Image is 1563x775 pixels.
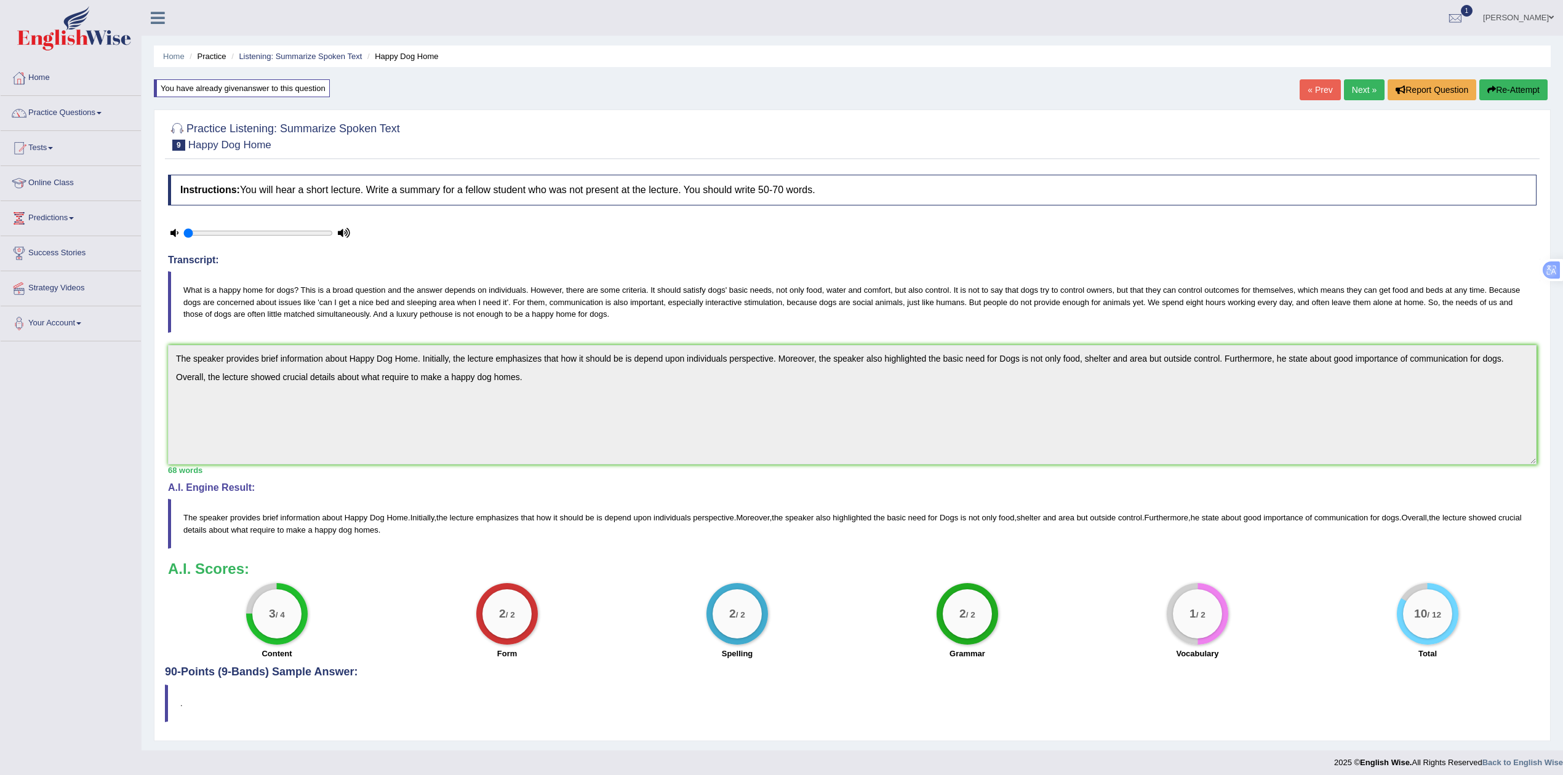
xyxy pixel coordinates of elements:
[654,513,691,522] span: individuals
[999,513,1014,522] span: food
[506,610,515,619] small: / 2
[239,52,362,61] a: Listening: Summarize Spoken Text
[1202,513,1219,522] span: state
[1427,610,1441,619] small: / 12
[269,607,276,621] big: 3
[1090,513,1116,522] span: outside
[172,140,185,151] span: 9
[199,513,228,522] span: speaker
[345,513,368,522] span: Happy
[928,513,937,522] span: for
[736,610,745,619] small: / 2
[816,513,831,522] span: also
[354,525,378,535] span: homes
[308,525,312,535] span: a
[1370,513,1380,522] span: for
[908,513,926,522] span: need
[874,513,885,522] span: the
[961,513,966,522] span: is
[1,271,141,302] a: Strategy Videos
[154,79,330,97] div: You have already given answer to this question
[585,513,594,522] span: be
[186,50,226,62] li: Practice
[281,513,320,522] span: information
[1418,648,1437,659] label: Total
[1,96,141,127] a: Practice Questions
[1498,513,1522,522] span: crucial
[729,607,736,621] big: 2
[887,513,906,522] span: basic
[1189,607,1196,621] big: 1
[1,131,141,162] a: Tests
[1,166,141,197] a: Online Class
[386,513,408,522] span: Home
[1344,79,1385,100] a: Next »
[559,513,583,522] span: should
[772,513,783,522] span: the
[537,513,551,522] span: how
[183,525,207,535] span: details
[168,271,1537,332] blockquote: What is a happy home for dogs? This is a broad question and the answer depends on individuals. Ho...
[969,513,980,522] span: not
[949,648,985,659] label: Grammar
[1221,513,1242,522] span: about
[180,185,240,195] b: Instructions:
[499,607,506,621] big: 2
[1118,513,1142,522] span: control
[736,513,769,522] span: Moreover
[521,513,534,522] span: that
[286,525,306,535] span: make
[450,513,474,522] span: lecture
[278,525,284,535] span: to
[596,513,602,522] span: is
[230,513,260,522] span: provides
[168,120,400,151] h2: Practice Listening: Summarize Spoken Text
[1176,648,1218,659] label: Vocabulary
[1429,513,1440,522] span: the
[165,165,1540,678] h4: 90-Points (9-Bands) Sample Answer:
[1,306,141,337] a: Your Account
[1300,79,1340,100] a: « Prev
[364,50,439,62] li: Happy Dog Home
[693,513,734,522] span: perspective
[1461,5,1473,17] span: 1
[1360,758,1412,767] strong: English Wise.
[168,464,1537,476] div: 68 words
[940,513,958,522] span: Dogs
[231,525,247,535] span: what
[553,513,558,522] span: it
[1305,513,1312,522] span: of
[1469,513,1497,522] span: showed
[785,513,813,522] span: speaker
[1196,610,1205,619] small: / 2
[1482,758,1563,767] a: Back to English Wise
[1388,79,1476,100] button: Report Question
[1334,750,1563,768] div: 2025 © All Rights Reserved
[168,255,1537,266] h4: Transcript:
[1314,513,1368,522] span: communication
[168,560,249,577] b: A.I. Scores:
[1058,513,1074,522] span: area
[982,513,997,522] span: only
[1442,513,1466,522] span: lecture
[314,525,336,535] span: happy
[833,513,871,522] span: highlighted
[183,513,197,522] span: The
[188,139,271,151] small: Happy Dog Home
[1,61,141,92] a: Home
[1263,513,1303,522] span: importance
[1479,79,1548,100] button: Re-Attempt
[1401,513,1426,522] span: Overall
[168,499,1537,548] blockquote: . , . , , . , . , .
[209,525,229,535] span: about
[168,175,1537,205] h4: You will hear a short lecture. Write a summary for a fellow student who was not present at the le...
[497,648,518,659] label: Form
[322,513,343,522] span: about
[1017,513,1041,522] span: shelter
[959,607,966,621] big: 2
[163,52,185,61] a: Home
[722,648,753,659] label: Spelling
[1382,513,1399,522] span: dogs
[168,482,1537,493] h4: A.I. Engine Result:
